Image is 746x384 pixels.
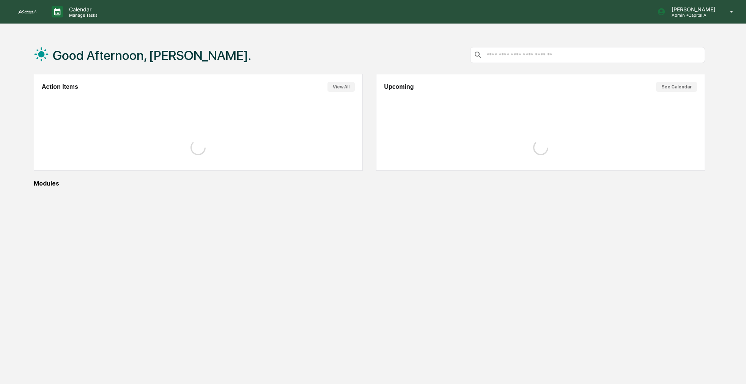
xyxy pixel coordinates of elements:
[18,10,36,14] img: logo
[666,13,719,18] p: Admin • Capital A
[63,6,101,13] p: Calendar
[327,82,355,92] button: View All
[53,48,251,63] h1: Good Afternoon, [PERSON_NAME].
[63,13,101,18] p: Manage Tasks
[384,83,414,90] h2: Upcoming
[42,83,78,90] h2: Action Items
[34,180,705,187] div: Modules
[666,6,719,13] p: [PERSON_NAME]
[656,82,697,92] button: See Calendar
